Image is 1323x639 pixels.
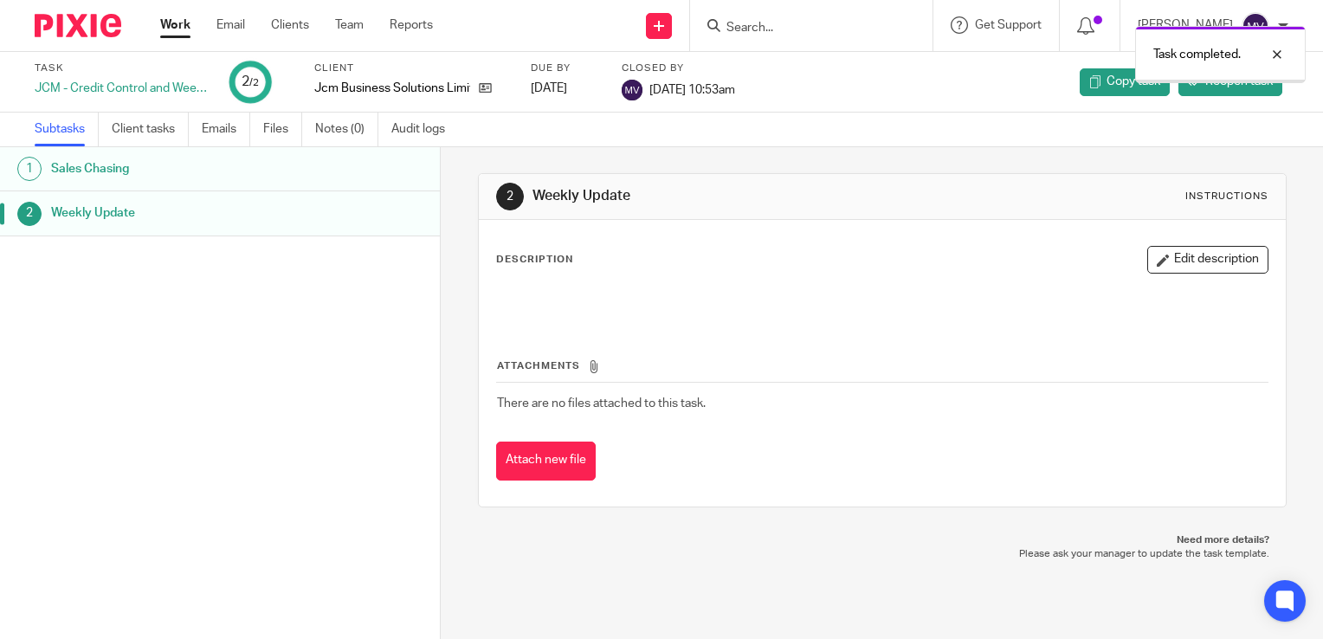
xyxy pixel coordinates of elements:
[112,113,189,146] a: Client tasks
[496,442,596,481] button: Attach new file
[391,113,458,146] a: Audit logs
[35,113,99,146] a: Subtasks
[271,16,309,34] a: Clients
[1153,46,1241,63] p: Task completed.
[497,397,706,410] span: There are no files attached to this task.
[1242,12,1269,40] img: svg%3E
[242,72,259,92] div: 2
[622,61,735,75] label: Closed by
[160,16,190,34] a: Work
[35,14,121,37] img: Pixie
[649,83,735,95] span: [DATE] 10:53am
[51,200,299,226] h1: Weekly Update
[495,533,1269,547] p: Need more details?
[496,253,573,267] p: Description
[495,547,1269,561] p: Please ask your manager to update the task template.
[335,16,364,34] a: Team
[532,187,919,205] h1: Weekly Update
[263,113,302,146] a: Files
[496,183,524,210] div: 2
[202,113,250,146] a: Emails
[249,78,259,87] small: /2
[17,157,42,181] div: 1
[51,156,299,182] h1: Sales Chasing
[622,80,642,100] img: svg%3E
[314,80,470,97] p: Jcm Business Solutions Limited
[35,80,208,97] div: JCM - Credit Control and Weekly Update
[216,16,245,34] a: Email
[531,61,600,75] label: Due by
[1185,190,1268,203] div: Instructions
[390,16,433,34] a: Reports
[315,113,378,146] a: Notes (0)
[1147,246,1268,274] button: Edit description
[531,80,600,97] div: [DATE]
[35,61,208,75] label: Task
[314,61,509,75] label: Client
[497,361,580,371] span: Attachments
[17,202,42,226] div: 2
